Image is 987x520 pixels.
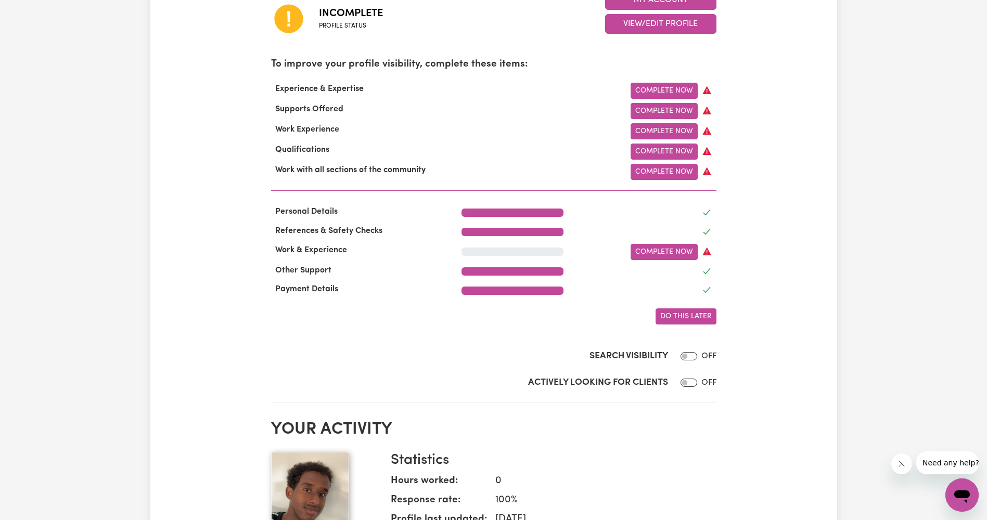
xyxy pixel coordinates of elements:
[701,379,716,387] span: OFF
[391,474,487,493] dt: Hours worked:
[271,57,716,72] p: To improve your profile visibility, complete these items:
[605,14,716,34] button: View/Edit Profile
[891,453,912,474] iframe: Close message
[631,164,698,180] a: Complete Now
[271,246,351,254] span: Work & Experience
[271,85,368,93] span: Experience & Expertise
[271,166,430,174] span: Work with all sections of the community
[391,452,708,470] h3: Statistics
[701,352,716,360] span: OFF
[656,308,716,324] button: Do this later
[916,451,979,474] iframe: Message from company
[631,103,698,119] a: Complete Now
[660,313,712,320] span: Do this later
[271,420,716,439] h2: Your activity
[271,146,334,154] span: Qualifications
[319,6,383,21] span: Incomplete
[487,493,708,508] dd: 100 %
[271,266,336,275] span: Other Support
[631,123,698,139] a: Complete Now
[631,244,698,260] a: Complete Now
[631,83,698,99] a: Complete Now
[589,349,668,363] label: Search Visibility
[271,207,342,216] span: Personal Details
[391,493,487,512] dt: Response rate:
[6,7,63,16] span: Need any help?
[271,285,342,293] span: Payment Details
[528,376,668,389] label: Actively Looking for Clients
[631,144,698,160] a: Complete Now
[271,105,348,113] span: Supports Offered
[319,21,383,31] span: Profile status
[271,227,387,235] span: References & Safety Checks
[271,125,343,134] span: Work Experience
[487,474,708,489] dd: 0
[945,478,979,512] iframe: Button to launch messaging window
